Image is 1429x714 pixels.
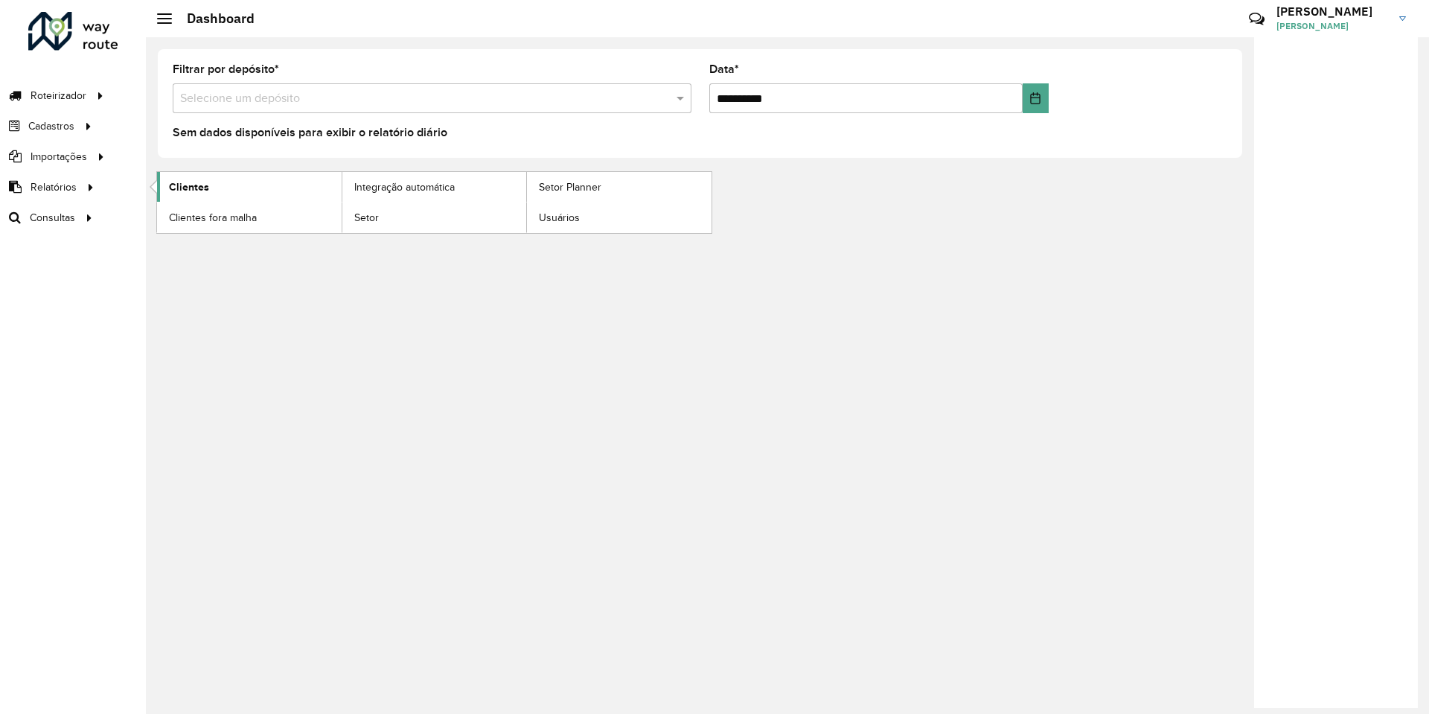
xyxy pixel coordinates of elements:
h3: [PERSON_NAME] [1276,4,1388,19]
a: Integração automática [342,172,527,202]
a: Contato Rápido [1241,3,1273,35]
span: Setor Planner [539,179,601,195]
span: Setor [354,210,379,226]
label: Data [709,60,739,78]
h2: Dashboard [172,10,255,27]
span: Clientes fora malha [169,210,257,226]
label: Filtrar por depósito [173,60,279,78]
span: Roteirizador [31,88,86,103]
label: Sem dados disponíveis para exibir o relatório diário [173,124,447,141]
span: Consultas [30,210,75,226]
a: Clientes [157,172,342,202]
a: Setor Planner [527,172,712,202]
span: Clientes [169,179,209,195]
span: Integração automática [354,179,455,195]
span: [PERSON_NAME] [1276,19,1388,33]
span: Usuários [539,210,580,226]
span: Cadastros [28,118,74,134]
button: Choose Date [1023,83,1049,113]
a: Clientes fora malha [157,203,342,232]
a: Setor [342,203,527,232]
a: Usuários [527,203,712,232]
span: Importações [31,149,87,165]
span: Relatórios [31,179,77,195]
